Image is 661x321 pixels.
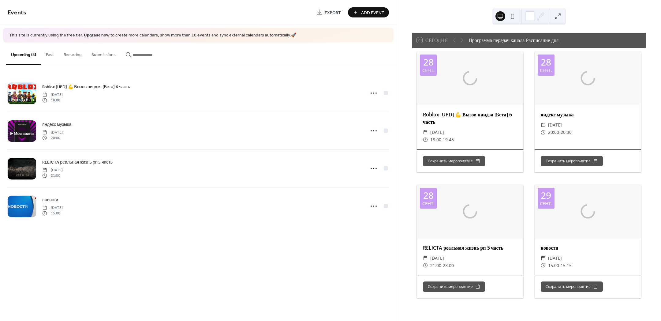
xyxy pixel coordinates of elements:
[42,159,113,166] a: RELICTA реальная жизнь рп 5 часть
[430,255,444,262] span: [DATE]
[42,130,63,135] span: [DATE]
[541,255,546,262] div: ​
[423,129,428,136] div: ​
[548,121,562,129] span: [DATE]
[541,58,551,67] div: 28
[540,201,552,206] div: сент.
[430,129,444,136] span: [DATE]
[561,262,572,269] span: 15:15
[541,191,551,200] div: 29
[541,262,546,269] div: ​
[42,197,58,203] span: новости
[559,129,561,136] span: -
[441,136,443,143] span: -
[548,129,559,136] span: 20:00
[8,7,26,19] span: Events
[9,32,296,39] span: This site is currently using the free tier. to create more calendars, show more than 10 events an...
[87,43,121,64] button: Submissions
[348,7,389,17] button: Add Event
[541,281,603,292] button: Сохранить мероприятие
[42,98,63,103] span: 18:00
[6,43,41,65] button: Upcoming (4)
[42,196,58,203] a: новости
[541,121,546,129] div: ​
[42,205,63,210] span: [DATE]
[84,31,110,40] a: Upgrade now
[559,262,561,269] span: -
[423,191,434,200] div: 28
[469,36,558,44] div: Программа передач канала Расписание дня
[417,244,523,251] div: RELICTA реальная жизнь рп 5 часть
[423,156,485,166] button: Сохранить мероприятие
[42,121,71,128] a: яндекс музыка
[42,211,63,216] span: 15:00
[423,262,428,269] div: ​
[540,68,552,73] div: сент.
[535,111,641,118] div: яндекс музыка
[42,135,63,141] span: 20:00
[443,136,454,143] span: 19:45
[561,129,572,136] span: 20:30
[441,262,443,269] span: -
[42,173,63,179] span: 21:00
[417,111,523,126] div: Roblox [UPD] 💪 Вызов ниндзя [Бета] 6 часть
[430,262,441,269] span: 21:00
[325,9,341,16] span: Export
[548,262,559,269] span: 15:00
[423,58,434,67] div: 28
[42,159,113,165] span: RELICTA реальная жизнь рп 5 часть
[422,201,435,206] div: сент.
[42,92,63,97] span: [DATE]
[42,84,130,90] span: Roblox [UPD] 💪 Вызов ниндзя [Бета] 6 часть
[541,156,603,166] button: Сохранить мероприятие
[430,136,441,143] span: 18:00
[423,136,428,143] div: ​
[541,129,546,136] div: ​
[42,167,63,173] span: [DATE]
[535,244,641,251] div: новости
[361,9,384,16] span: Add Event
[548,255,562,262] span: [DATE]
[41,43,59,64] button: Past
[59,43,87,64] button: Recurring
[42,83,130,90] a: Roblox [UPD] 💪 Вызов ниндзя [Бета] 6 часть
[312,7,345,17] a: Export
[422,68,435,73] div: сент.
[443,262,454,269] span: 23:00
[423,281,485,292] button: Сохранить мероприятие
[423,255,428,262] div: ​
